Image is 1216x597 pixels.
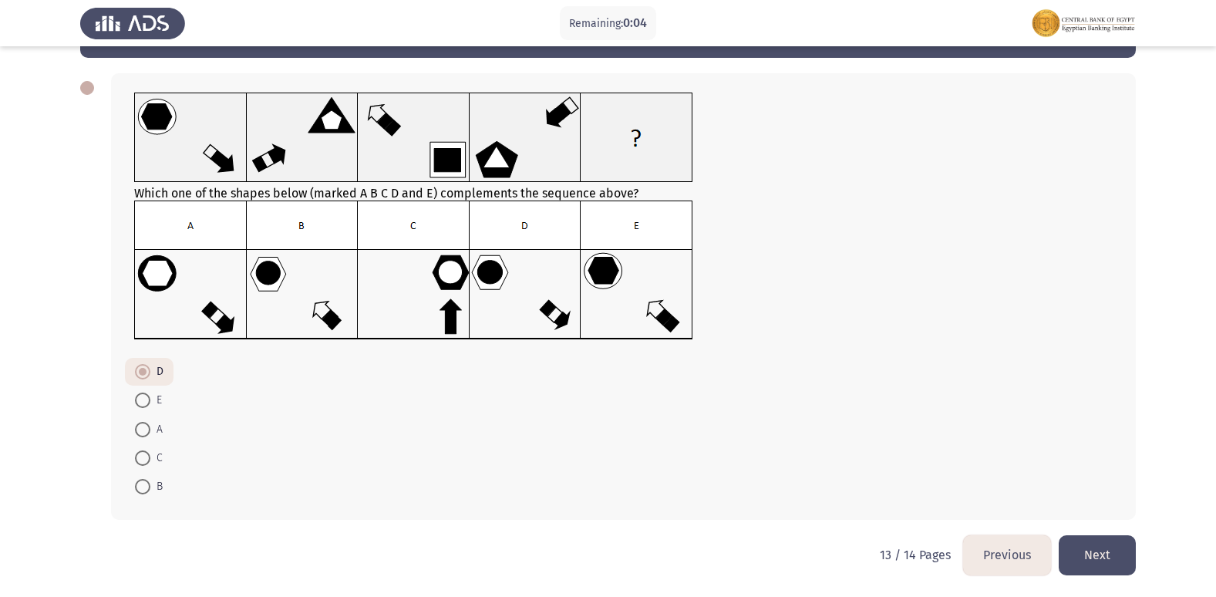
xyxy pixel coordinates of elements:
[1059,535,1136,575] button: load next page
[134,201,693,340] img: UkFYMDA2OUIucG5nMTYyMjAzMTc1ODMyMQ==.png
[569,14,647,33] p: Remaining:
[150,449,163,467] span: C
[150,391,162,410] span: E
[150,420,163,439] span: A
[963,535,1051,575] button: load previous page
[623,15,647,30] span: 0:04
[880,548,951,562] p: 13 / 14 Pages
[134,93,693,183] img: UkFYMDA2OUF1cGRhdGVkLnBuZzE2MjIwMzE3MzEyNzQ=.png
[80,2,185,45] img: Assess Talent Management logo
[134,93,1113,343] div: Which one of the shapes below (marked A B C D and E) complements the sequence above?
[150,363,163,381] span: D
[150,477,163,496] span: B
[1031,2,1136,45] img: Assessment logo of FOCUS Assessment 3 Modules EN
